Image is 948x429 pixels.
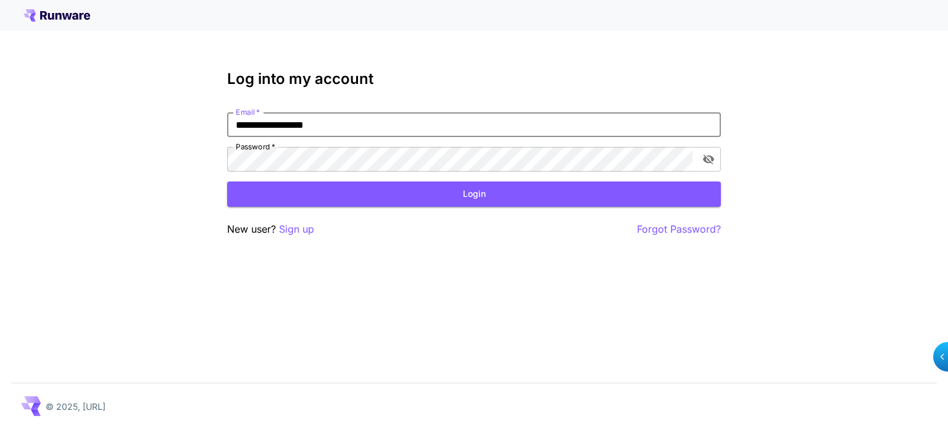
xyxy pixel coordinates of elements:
[227,181,721,207] button: Login
[236,107,260,117] label: Email
[697,148,720,170] button: toggle password visibility
[227,222,314,237] p: New user?
[637,222,721,237] button: Forgot Password?
[227,70,721,88] h3: Log into my account
[236,141,275,152] label: Password
[279,222,314,237] button: Sign up
[46,400,106,413] p: © 2025, [URL]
